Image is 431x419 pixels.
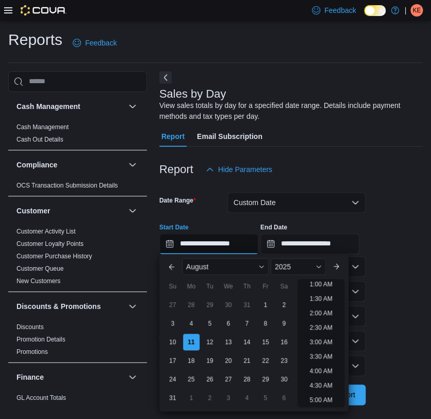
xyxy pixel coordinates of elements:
[159,234,258,254] input: Press the down key to enter a popover containing a calendar. Press the escape key to close the po...
[16,206,124,216] button: Customer
[126,205,139,217] button: Customer
[159,223,189,231] label: Start Date
[239,352,255,369] div: day-21
[85,38,117,48] span: Feedback
[8,321,147,362] div: Discounts & Promotions
[164,390,181,406] div: day-31
[183,390,200,406] div: day-1
[305,321,336,334] li: 2:30 AM
[260,223,287,231] label: End Date
[220,334,237,350] div: day-13
[16,348,48,356] span: Promotions
[202,278,218,294] div: Tu
[276,352,292,369] div: day-23
[159,88,226,100] h3: Sales by Day
[126,159,139,171] button: Compliance
[159,100,418,122] div: View sales totals by day for a specified date range. Details include payment methods and tax type...
[164,352,181,369] div: day-17
[220,315,237,332] div: day-6
[16,323,44,331] a: Discounts
[16,394,66,402] span: GL Account Totals
[16,228,76,235] a: Customer Activity List
[218,164,272,175] span: Hide Parameters
[305,365,336,377] li: 4:00 AM
[257,278,274,294] div: Fr
[324,5,356,15] span: Feedback
[239,334,255,350] div: day-14
[239,371,255,387] div: day-28
[16,181,118,190] span: OCS Transaction Submission Details
[364,5,386,16] input: Dark Mode
[227,192,366,213] button: Custom Date
[220,371,237,387] div: day-27
[297,279,344,407] ul: Time
[276,390,292,406] div: day-6
[16,135,63,144] span: Cash Out Details
[21,5,67,15] img: Cova
[276,278,292,294] div: Sa
[16,265,63,272] a: Customer Queue
[202,159,276,180] button: Hide Parameters
[159,196,196,205] label: Date Range
[202,315,218,332] div: day-5
[351,262,359,271] button: Open list of options
[257,352,274,369] div: day-22
[404,4,406,17] p: |
[202,334,218,350] div: day-12
[16,277,60,285] a: New Customers
[186,262,209,271] span: August
[220,278,237,294] div: We
[220,297,237,313] div: day-30
[16,227,76,236] span: Customer Activity List
[257,297,274,313] div: day-1
[126,371,139,383] button: Finance
[239,278,255,294] div: Th
[16,372,44,382] h3: Finance
[16,323,44,331] span: Discounts
[182,258,269,275] div: Button. Open the month selector. August is currently selected.
[305,307,336,319] li: 2:00 AM
[126,100,139,113] button: Cash Management
[16,160,124,170] button: Compliance
[126,300,139,313] button: Discounts & Promotions
[271,258,326,275] div: Button. Open the year selector. 2025 is currently selected.
[197,126,262,147] span: Email Subscription
[202,390,218,406] div: day-2
[239,390,255,406] div: day-4
[8,121,147,150] div: Cash Management
[16,182,118,189] a: OCS Transaction Submission Details
[16,240,84,247] a: Customer Loyalty Points
[183,352,200,369] div: day-18
[164,371,181,387] div: day-24
[183,297,200,313] div: day-28
[164,278,181,294] div: Su
[305,350,336,363] li: 3:30 AM
[16,101,124,112] button: Cash Management
[202,352,218,369] div: day-19
[163,296,293,407] div: August, 2025
[16,206,50,216] h3: Customer
[16,406,61,414] span: GL Transactions
[16,265,63,273] span: Customer Queue
[8,29,62,50] h1: Reports
[16,123,69,131] a: Cash Management
[260,234,359,254] input: Press the down key to open a popover containing a calendar.
[16,301,124,312] button: Discounts & Promotions
[202,297,218,313] div: day-29
[276,315,292,332] div: day-9
[275,262,291,271] span: 2025
[159,163,193,176] h3: Report
[305,292,336,305] li: 1:30 AM
[164,334,181,350] div: day-10
[183,315,200,332] div: day-4
[16,253,92,260] a: Customer Purchase History
[364,16,364,17] span: Dark Mode
[16,277,60,285] span: New Customers
[16,394,66,401] a: GL Account Totals
[220,390,237,406] div: day-3
[257,334,274,350] div: day-15
[8,225,147,291] div: Customer
[16,240,84,248] span: Customer Loyalty Points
